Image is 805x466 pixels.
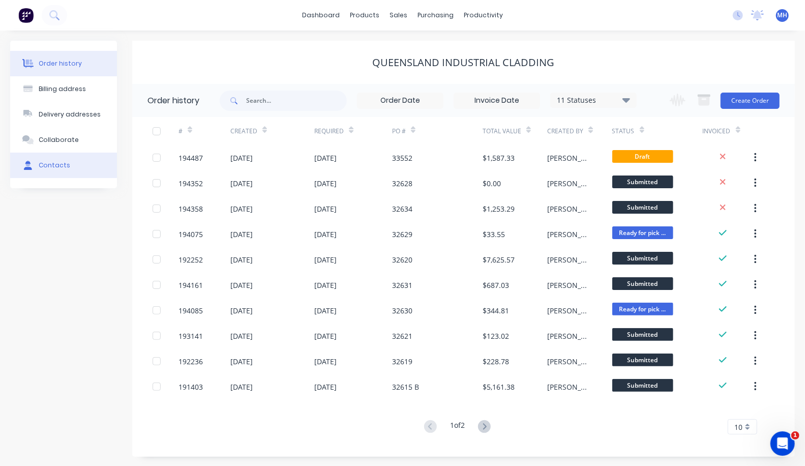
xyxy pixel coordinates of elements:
[10,102,117,127] button: Delivery addresses
[612,354,673,366] span: Submitted
[39,84,86,94] div: Billing address
[392,229,412,240] div: 32629
[483,382,515,392] div: $5,161.38
[314,305,337,316] div: [DATE]
[483,229,505,240] div: $33.55
[314,117,392,145] div: Required
[39,135,79,144] div: Collaborate
[314,127,344,136] div: Required
[314,382,337,392] div: [DATE]
[778,11,788,20] span: MH
[178,229,203,240] div: 194075
[230,153,253,163] div: [DATE]
[314,280,337,290] div: [DATE]
[454,93,540,108] input: Invoice Date
[10,76,117,102] button: Billing address
[230,254,253,265] div: [DATE]
[551,95,636,106] div: 11 Statuses
[392,178,412,189] div: 32628
[483,178,501,189] div: $0.00
[483,356,509,367] div: $228.78
[547,305,591,316] div: [PERSON_NAME]
[412,8,459,23] div: purchasing
[392,153,412,163] div: 33552
[612,277,673,290] span: Submitted
[612,328,673,341] span: Submitted
[178,305,203,316] div: 194085
[483,305,509,316] div: $344.81
[392,280,412,290] div: 32631
[483,331,509,341] div: $123.02
[703,117,755,145] div: Invoiced
[18,8,34,23] img: Factory
[612,127,635,136] div: Status
[373,56,555,69] div: Queensland Industrial Cladding
[178,117,230,145] div: #
[314,254,337,265] div: [DATE]
[357,93,443,108] input: Order Date
[791,431,799,440] span: 1
[721,93,780,109] button: Create Order
[178,382,203,392] div: 191403
[147,95,199,107] div: Order history
[39,161,70,170] div: Contacts
[230,331,253,341] div: [DATE]
[178,254,203,265] div: 192252
[230,127,257,136] div: Created
[314,229,337,240] div: [DATE]
[547,382,591,392] div: [PERSON_NAME]
[230,117,314,145] div: Created
[178,203,203,214] div: 194358
[392,305,412,316] div: 32630
[547,178,591,189] div: [PERSON_NAME]
[178,153,203,163] div: 194487
[483,203,515,214] div: $1,253.29
[230,280,253,290] div: [DATE]
[230,305,253,316] div: [DATE]
[770,431,795,456] iframe: Intercom live chat
[392,382,419,392] div: 32615 B
[392,127,406,136] div: PO #
[612,176,673,188] span: Submitted
[459,8,508,23] div: productivity
[612,201,673,214] span: Submitted
[392,356,412,367] div: 32619
[178,331,203,341] div: 193141
[345,8,384,23] div: products
[547,331,591,341] div: [PERSON_NAME]
[547,203,591,214] div: [PERSON_NAME]
[612,303,673,315] span: Ready for pick ...
[483,127,521,136] div: Total Value
[392,254,412,265] div: 32620
[483,280,509,290] div: $687.03
[547,229,591,240] div: [PERSON_NAME]
[10,153,117,178] button: Contacts
[178,280,203,290] div: 194161
[450,420,465,434] div: 1 of 2
[483,254,515,265] div: $7,625.57
[230,229,253,240] div: [DATE]
[314,356,337,367] div: [DATE]
[314,203,337,214] div: [DATE]
[547,280,591,290] div: [PERSON_NAME]
[10,51,117,76] button: Order history
[178,356,203,367] div: 192236
[703,127,731,136] div: Invoiced
[392,117,483,145] div: PO #
[39,59,82,68] div: Order history
[392,203,412,214] div: 32634
[483,117,547,145] div: Total Value
[547,356,591,367] div: [PERSON_NAME]
[547,254,591,265] div: [PERSON_NAME]
[612,150,673,163] span: Draft
[612,117,703,145] div: Status
[297,8,345,23] a: dashboard
[230,203,253,214] div: [DATE]
[384,8,412,23] div: sales
[230,178,253,189] div: [DATE]
[246,91,347,111] input: Search...
[612,252,673,265] span: Submitted
[547,117,612,145] div: Created By
[178,127,183,136] div: #
[392,331,412,341] div: 32621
